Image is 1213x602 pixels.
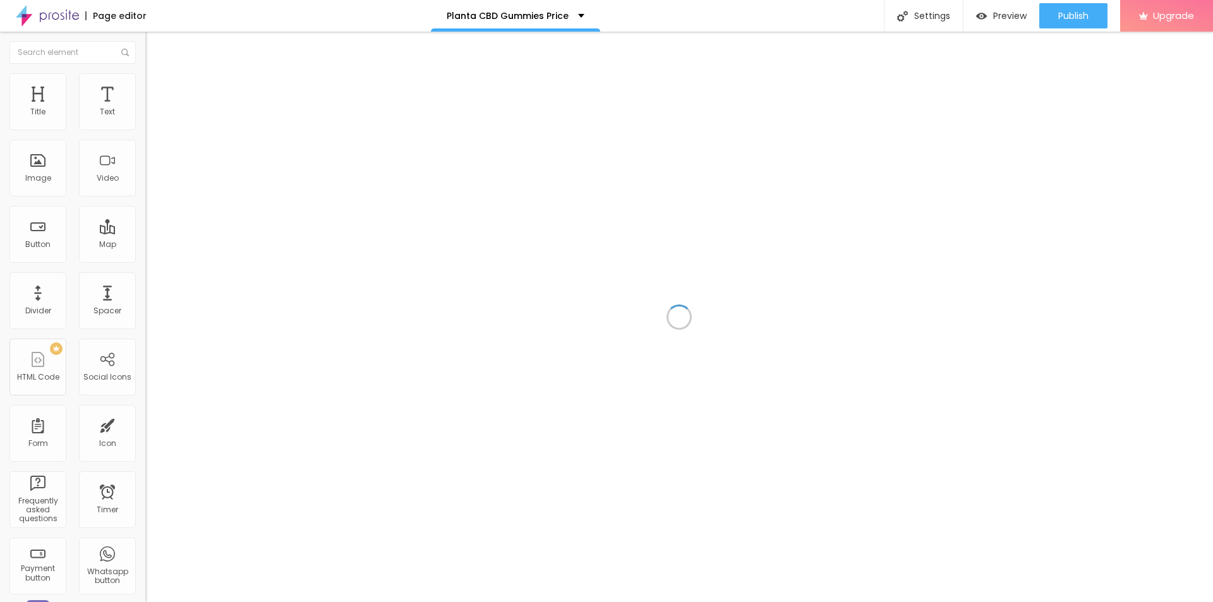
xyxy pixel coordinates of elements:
[1153,10,1194,21] span: Upgrade
[17,373,59,382] div: HTML Code
[1058,11,1089,21] span: Publish
[82,567,132,586] div: Whatsapp button
[99,439,116,448] div: Icon
[897,11,908,21] img: Icone
[30,107,45,116] div: Title
[976,11,987,21] img: view-1.svg
[25,306,51,315] div: Divider
[100,107,115,116] div: Text
[85,11,147,20] div: Page editor
[97,505,118,514] div: Timer
[83,373,131,382] div: Social Icons
[94,306,121,315] div: Spacer
[121,49,129,56] img: Icone
[13,564,63,582] div: Payment button
[25,174,51,183] div: Image
[9,41,136,64] input: Search element
[447,11,569,20] p: Planta CBD Gummies Price
[993,11,1027,21] span: Preview
[963,3,1039,28] button: Preview
[99,240,116,249] div: Map
[97,174,119,183] div: Video
[13,497,63,524] div: Frequently asked questions
[25,240,51,249] div: Button
[1039,3,1107,28] button: Publish
[28,439,48,448] div: Form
